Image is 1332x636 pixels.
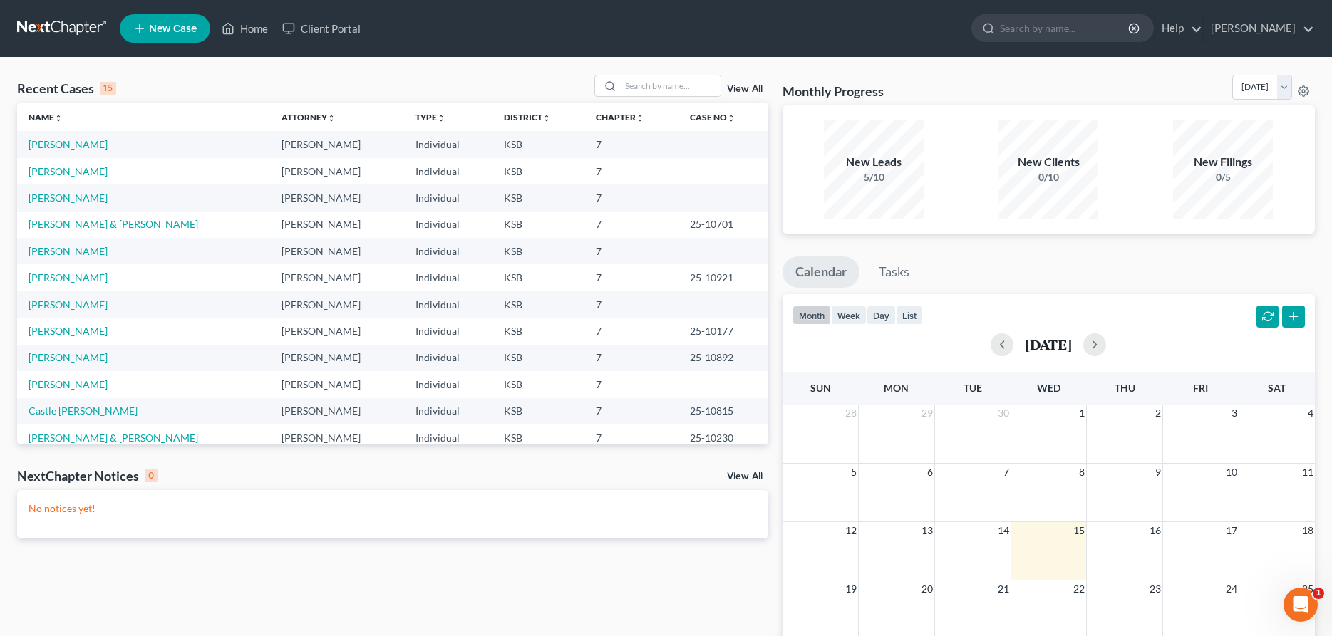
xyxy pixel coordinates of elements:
[29,432,198,444] a: [PERSON_NAME] & [PERSON_NAME]
[920,580,934,598] span: 20
[404,212,492,238] td: Individual
[678,398,768,424] td: 25-10815
[884,382,909,394] span: Mon
[1224,580,1239,598] span: 24
[492,291,584,318] td: KSB
[678,424,768,451] td: 25-10230
[678,264,768,291] td: 25-10921
[584,264,678,291] td: 7
[270,212,404,238] td: [PERSON_NAME]
[621,75,721,96] input: Search by name...
[492,345,584,371] td: KSB
[1072,580,1086,598] span: 22
[996,580,1011,598] span: 21
[270,184,404,211] td: [PERSON_NAME]
[1301,522,1315,539] span: 18
[54,114,63,122] i: unfold_more
[584,318,678,344] td: 7
[275,16,368,41] a: Client Portal
[844,580,858,598] span: 19
[404,158,492,184] td: Individual
[783,256,859,288] a: Calendar
[492,184,584,211] td: KSB
[492,398,584,424] td: KSB
[1115,382,1135,394] span: Thu
[404,398,492,424] td: Individual
[29,351,108,363] a: [PERSON_NAME]
[415,112,445,122] a: Typeunfold_more
[998,154,1098,170] div: New Clients
[270,238,404,264] td: [PERSON_NAME]
[29,192,108,204] a: [PERSON_NAME]
[926,464,934,481] span: 6
[492,371,584,397] td: KSB
[404,318,492,344] td: Individual
[584,184,678,211] td: 7
[1072,522,1086,539] span: 15
[29,325,108,337] a: [PERSON_NAME]
[1301,464,1315,481] span: 11
[215,16,275,41] a: Home
[727,114,735,122] i: unfold_more
[1002,464,1011,481] span: 7
[584,291,678,318] td: 7
[1306,405,1315,422] span: 4
[404,371,492,397] td: Individual
[404,131,492,157] td: Individual
[1155,16,1202,41] a: Help
[896,306,923,325] button: list
[1154,464,1162,481] span: 9
[793,306,831,325] button: month
[866,256,922,288] a: Tasks
[844,522,858,539] span: 12
[492,264,584,291] td: KSB
[404,345,492,371] td: Individual
[1313,588,1324,599] span: 1
[145,469,158,482] div: 0
[404,424,492,451] td: Individual
[831,306,867,325] button: week
[824,170,924,184] div: 5/10
[17,467,158,484] div: NextChapter Notices
[282,112,336,122] a: Attorneyunfold_more
[270,158,404,184] td: [PERSON_NAME]
[504,112,551,122] a: Districtunfold_more
[1078,464,1086,481] span: 8
[678,345,768,371] td: 25-10892
[1025,337,1072,352] h2: [DATE]
[584,238,678,264] td: 7
[1037,382,1060,394] span: Wed
[850,464,858,481] span: 5
[964,382,982,394] span: Tue
[492,424,584,451] td: KSB
[404,184,492,211] td: Individual
[1230,405,1239,422] span: 3
[29,112,63,122] a: Nameunfold_more
[1224,522,1239,539] span: 17
[844,405,858,422] span: 28
[584,424,678,451] td: 7
[404,264,492,291] td: Individual
[727,471,763,481] a: View All
[1078,405,1086,422] span: 1
[542,114,551,122] i: unfold_more
[824,154,924,170] div: New Leads
[149,24,197,34] span: New Case
[1301,580,1315,598] span: 25
[690,112,735,122] a: Case Nounfold_more
[29,298,108,311] a: [PERSON_NAME]
[270,264,404,291] td: [PERSON_NAME]
[270,398,404,424] td: [PERSON_NAME]
[596,112,644,122] a: Chapterunfold_more
[1284,588,1318,622] iframe: Intercom live chat
[1193,382,1208,394] span: Fri
[270,131,404,157] td: [PERSON_NAME]
[584,131,678,157] td: 7
[1224,464,1239,481] span: 10
[996,405,1011,422] span: 30
[584,212,678,238] td: 7
[492,212,584,238] td: KSB
[29,378,108,390] a: [PERSON_NAME]
[1204,16,1314,41] a: [PERSON_NAME]
[492,318,584,344] td: KSB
